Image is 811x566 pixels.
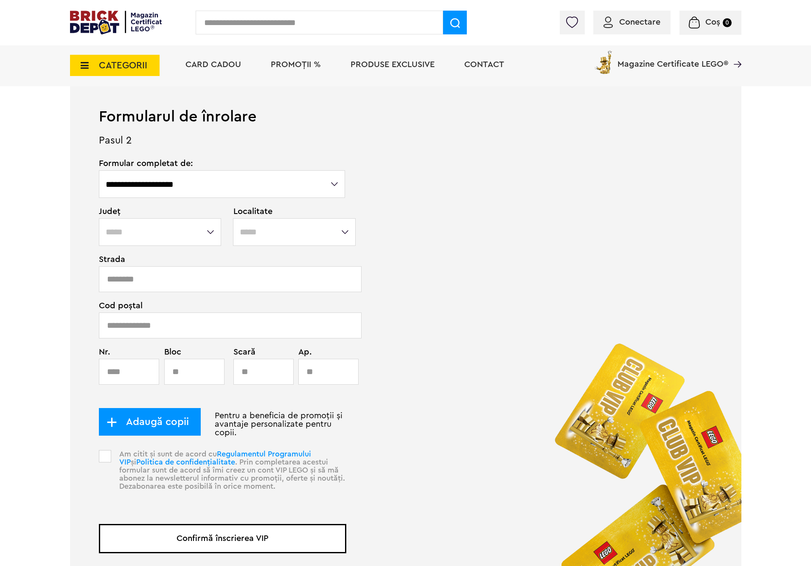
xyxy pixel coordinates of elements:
[233,348,278,356] span: Scară
[99,524,346,553] button: Confirmă înscrierea VIP
[117,417,189,426] span: Adaugă copii
[298,348,334,356] span: Ap.
[99,207,223,216] span: Județ
[107,417,117,428] img: add_child
[114,450,346,505] p: Am citit și sunt de acord cu și . Prin completarea acestui formular sunt de acord să îmi creez un...
[99,348,154,356] span: Nr.
[99,159,346,168] span: Formular completat de:
[723,18,732,27] small: 0
[185,60,241,69] a: Card Cadou
[464,60,504,69] a: Contact
[705,18,720,26] span: Coș
[164,348,220,356] span: Bloc
[619,18,660,26] span: Conectare
[99,411,346,437] p: Pentru a beneficia de promoții și avantaje personalizate pentru copii.
[70,136,741,159] p: Pasul 2
[99,301,346,310] span: Cod poștal
[233,207,346,216] span: Localitate
[617,49,728,68] span: Magazine Certificate LEGO®
[728,49,741,57] a: Magazine Certificate LEGO®
[70,85,741,124] h1: Formularul de înrolare
[603,18,660,26] a: Conectare
[351,60,435,69] a: Produse exclusive
[136,458,235,466] a: Politica de confidențialitate
[99,61,147,70] span: CATEGORII
[271,60,321,69] a: PROMOȚII %
[119,450,311,466] a: Regulamentul Programului VIP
